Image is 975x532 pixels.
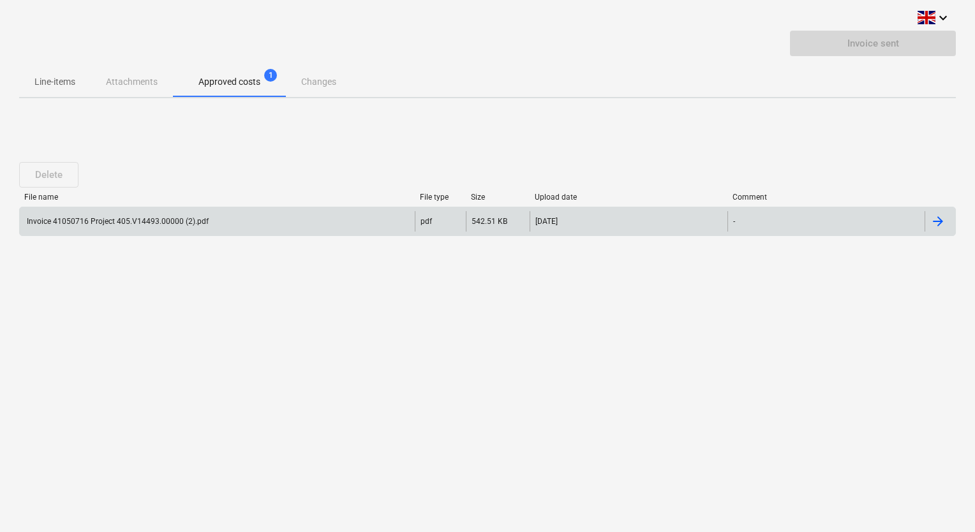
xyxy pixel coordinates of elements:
[733,193,920,202] div: Comment
[421,217,432,226] div: pdf
[471,193,525,202] div: Size
[472,217,507,226] div: 542.51 KB
[34,75,75,89] p: Line-items
[935,10,951,26] i: keyboard_arrow_down
[535,193,722,202] div: Upload date
[535,217,558,226] div: [DATE]
[24,193,410,202] div: File name
[198,75,260,89] p: Approved costs
[733,217,735,226] div: -
[25,217,209,226] div: Invoice 41050716 Project 405.V14493.00000 (2).pdf
[264,69,277,82] span: 1
[420,193,461,202] div: File type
